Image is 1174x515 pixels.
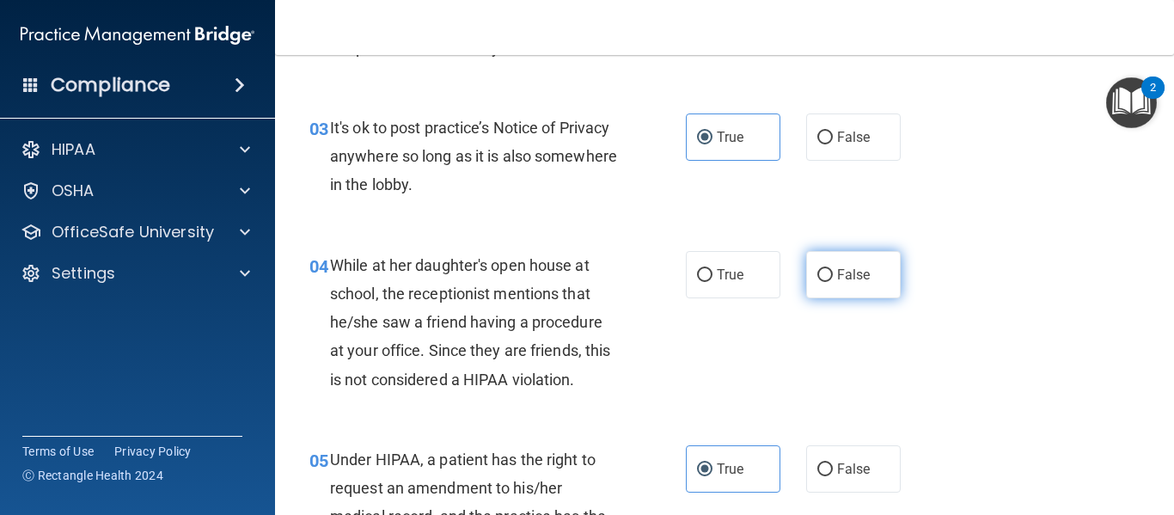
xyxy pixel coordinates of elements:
p: OSHA [52,181,95,201]
span: False [837,461,871,477]
span: 05 [309,451,328,471]
span: It's ok to post practice’s Notice of Privacy anywhere so long as it is also somewhere in the lobby. [330,119,617,193]
input: True [697,132,712,144]
a: OSHA [21,181,250,201]
span: False [837,129,871,145]
span: 03 [309,119,328,139]
input: True [697,269,712,282]
span: True [717,267,743,283]
input: False [817,132,833,144]
span: While at her daughter's open house at school, the receptionist mentions that he/she saw a friend ... [330,256,610,389]
div: 2 [1150,88,1156,110]
a: Privacy Policy [114,443,192,460]
input: True [697,463,712,476]
span: Ⓒ Rectangle Health 2024 [22,467,163,484]
span: 04 [309,256,328,277]
p: OfficeSafe University [52,222,214,242]
input: False [817,269,833,282]
h4: Compliance [51,73,170,97]
input: False [817,463,833,476]
img: PMB logo [21,18,254,52]
a: HIPAA [21,139,250,160]
a: Terms of Use [22,443,94,460]
span: False [837,267,871,283]
button: Open Resource Center, 2 new notifications [1106,77,1157,128]
p: HIPAA [52,139,95,160]
a: OfficeSafe University [21,222,250,242]
a: Settings [21,263,250,284]
p: Settings [52,263,115,284]
span: True [717,129,743,145]
span: True [717,461,743,477]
